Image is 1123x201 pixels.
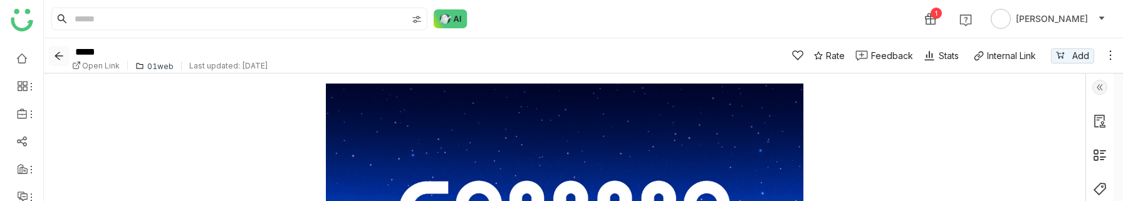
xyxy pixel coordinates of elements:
a: Open Link [72,61,128,70]
span: Add [1072,49,1089,63]
div: Feedback [871,49,913,62]
img: ask-buddy-normal.svg [434,9,467,28]
div: Last updated: [DATE] [182,61,276,70]
img: folder.svg [135,62,144,70]
span: Rate [826,49,845,62]
div: Stats [923,49,959,62]
div: 01web [147,62,174,71]
img: logo [11,9,33,31]
button: [PERSON_NAME] [988,9,1108,29]
span: [PERSON_NAME] [1016,12,1088,26]
img: search-type.svg [412,14,422,24]
button: Back [49,46,69,66]
span: Open Link [82,61,120,70]
div: Internal Link [987,50,1036,61]
img: feedback-1.svg [855,50,868,61]
div: 1 [931,8,942,19]
img: avatar [991,9,1011,29]
button: Add [1051,48,1094,63]
img: help.svg [959,14,972,26]
img: stats.svg [923,50,936,62]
